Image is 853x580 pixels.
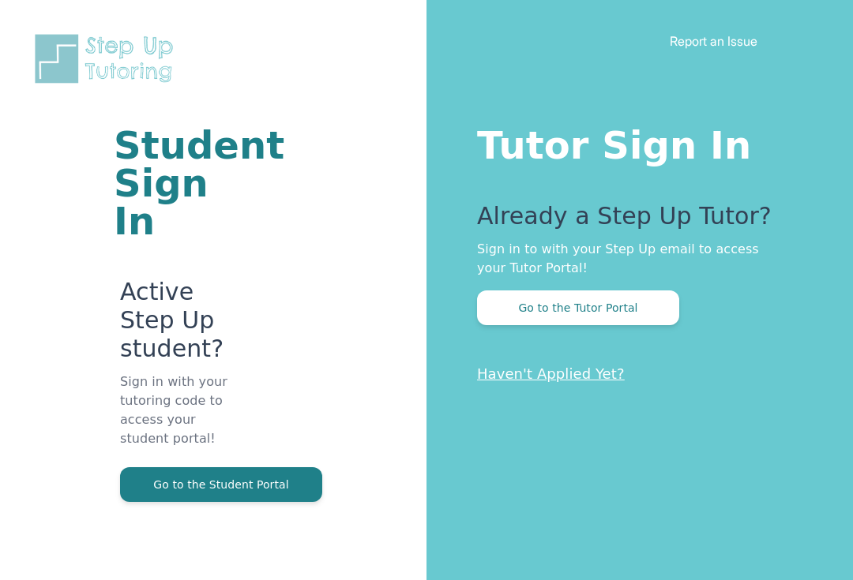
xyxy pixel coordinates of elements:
a: Go to the Tutor Portal [477,300,679,315]
img: Step Up Tutoring horizontal logo [32,32,183,86]
p: Active Step Up student? [120,278,237,372]
a: Haven't Applied Yet? [477,365,625,382]
a: Report an Issue [670,33,757,49]
h1: Student Sign In [114,126,237,240]
p: Already a Step Up Tutor? [477,202,790,240]
h1: Tutor Sign In [477,120,790,164]
p: Sign in with your tutoring code to access your student portal! [120,372,237,467]
button: Go to the Tutor Portal [477,290,679,325]
a: Go to the Student Portal [120,477,322,492]
button: Go to the Student Portal [120,467,322,502]
p: Sign in to with your Step Up email to access your Tutor Portal! [477,240,790,278]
